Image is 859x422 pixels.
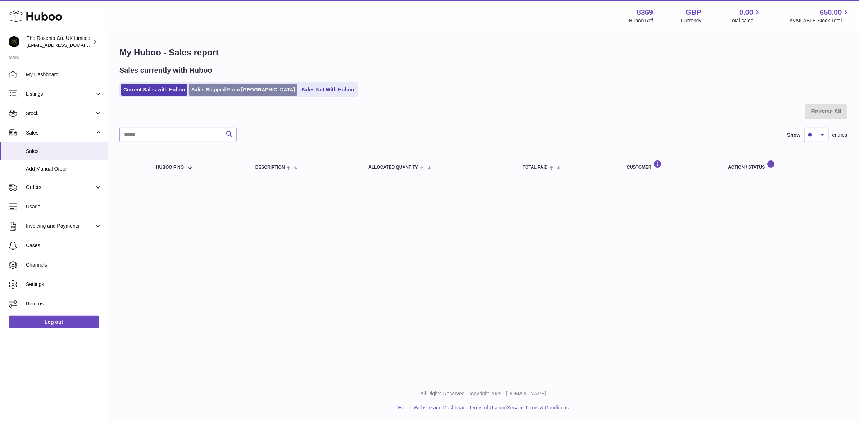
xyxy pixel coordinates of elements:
div: Customer [627,160,714,170]
span: My Dashboard [26,71,102,78]
span: Total sales [730,17,762,24]
p: All Rights Reserved. Copyright 2025 - [DOMAIN_NAME] [114,390,853,397]
span: Listings [26,91,95,97]
span: Add Manual Order [26,165,102,172]
label: Show [787,132,801,139]
span: Returns [26,300,102,307]
a: Website and Dashboard Terms of Use [414,405,499,410]
span: Stock [26,110,95,117]
span: 650.00 [820,8,842,17]
span: Channels [26,262,102,268]
div: Action / Status [728,160,840,170]
div: Currency [681,17,702,24]
span: Invoicing and Payments [26,223,95,230]
img: sales@eliteequineuk.com [9,36,19,47]
span: Cases [26,242,102,249]
h2: Sales currently with Huboo [119,65,212,75]
span: entries [832,132,847,139]
li: and [411,404,569,411]
a: Log out [9,316,99,328]
span: Description [255,165,285,170]
div: Huboo Ref [629,17,653,24]
span: Sales [26,130,95,136]
div: The Rosehip Co. UK Limited [27,35,91,49]
span: ALLOCATED Quantity [368,165,418,170]
span: Total paid [523,165,548,170]
a: Sales Shipped From [GEOGRAPHIC_DATA] [189,84,297,96]
a: 650.00 AVAILABLE Stock Total [790,8,850,24]
a: Help [398,405,409,410]
span: Usage [26,203,102,210]
a: 0.00 Total sales [730,8,762,24]
a: Current Sales with Huboo [121,84,187,96]
span: 0.00 [740,8,754,17]
a: Service Terms & Conditions [507,405,569,410]
a: Sales Not With Huboo [299,84,356,96]
h1: My Huboo - Sales report [119,47,847,58]
span: Huboo P no [156,165,184,170]
span: Settings [26,281,102,288]
span: Sales [26,148,102,155]
strong: 8369 [637,8,653,17]
span: AVAILABLE Stock Total [790,17,850,24]
span: [EMAIL_ADDRESS][DOMAIN_NAME] [27,42,106,48]
strong: GBP [686,8,701,17]
span: Orders [26,184,95,191]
